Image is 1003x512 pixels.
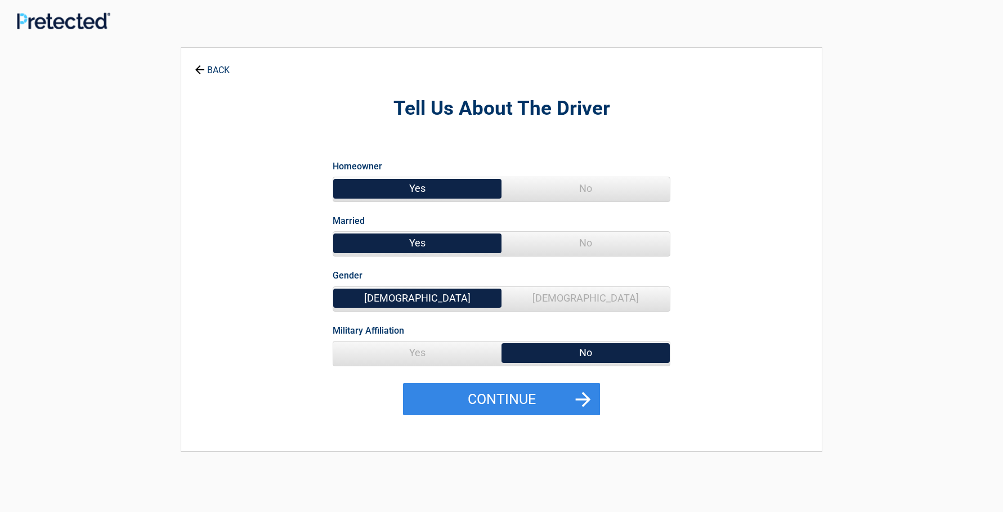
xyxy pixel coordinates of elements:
span: [DEMOGRAPHIC_DATA] [502,287,670,309]
h2: Tell Us About The Driver [243,96,760,122]
label: Married [333,213,365,228]
a: BACK [192,55,232,75]
span: Yes [333,232,502,254]
label: Gender [333,268,362,283]
span: Yes [333,177,502,200]
span: Yes [333,342,502,364]
span: [DEMOGRAPHIC_DATA] [333,287,502,309]
span: No [502,342,670,364]
span: No [502,232,670,254]
label: Military Affiliation [333,323,404,338]
span: No [502,177,670,200]
button: Continue [403,383,600,416]
label: Homeowner [333,159,382,174]
img: Main Logo [17,12,110,29]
